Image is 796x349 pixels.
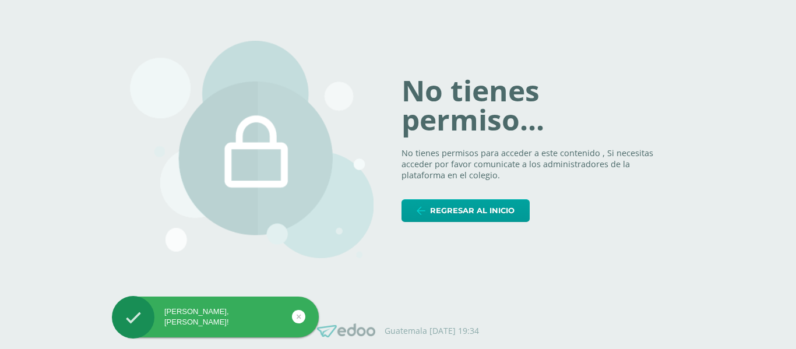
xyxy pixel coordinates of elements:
[317,323,375,338] img: Edoo
[385,326,479,336] p: Guatemala [DATE] 19:34
[112,306,319,327] div: [PERSON_NAME], [PERSON_NAME]!
[401,148,666,181] p: No tienes permisos para acceder a este contenido , Si necesitas acceder por favor comunicate a lo...
[130,41,374,259] img: 403.png
[401,76,666,134] h1: No tienes permiso...
[401,199,530,222] a: Regresar al inicio
[430,200,515,221] span: Regresar al inicio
